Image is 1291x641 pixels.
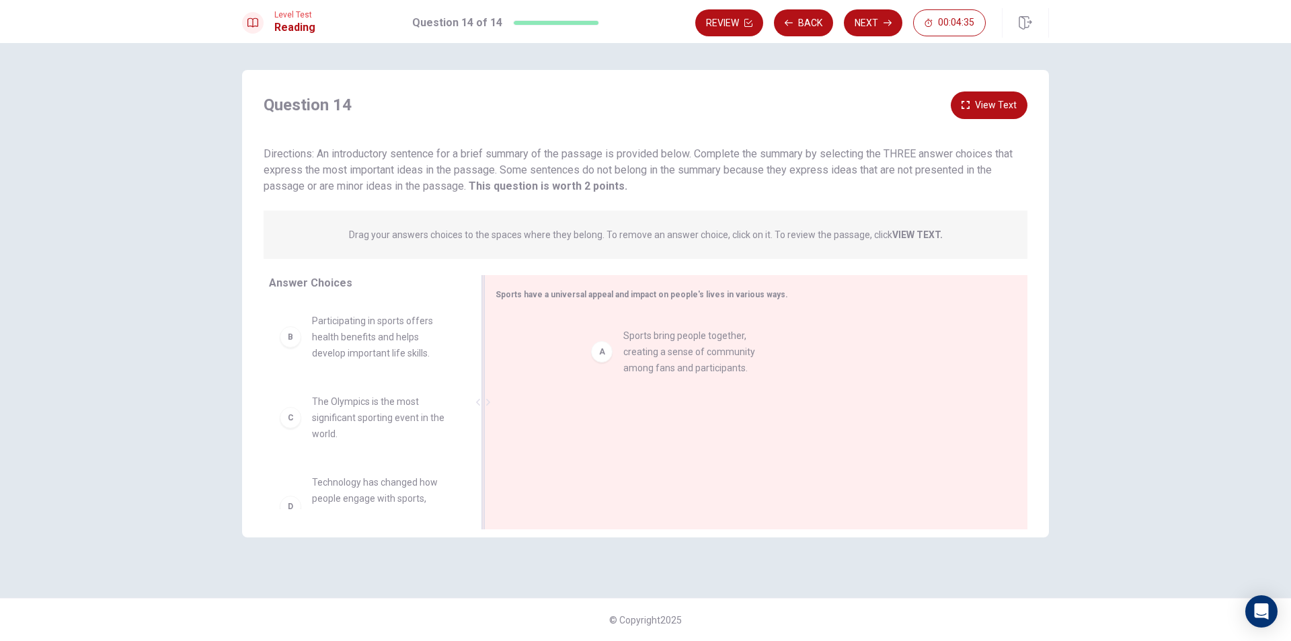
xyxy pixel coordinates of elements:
h4: Question 14 [264,94,352,116]
strong: VIEW TEXT. [892,229,943,240]
span: Sports have a universal appeal and impact on people's lives in various ways. [496,290,788,299]
button: Review [695,9,763,36]
h1: Question 14 of 14 [412,15,502,31]
span: Answer Choices [269,276,352,289]
div: Open Intercom Messenger [1245,595,1278,628]
button: 00:04:35 [913,9,986,36]
h1: Reading [274,20,315,36]
p: Drag your answers choices to the spaces where they belong. To remove an answer choice, click on i... [349,229,943,240]
button: Next [844,9,902,36]
button: Back [774,9,833,36]
span: 00:04:35 [938,17,974,28]
strong: This question is worth 2 points. [466,180,627,192]
span: Directions: An introductory sentence for a brief summary of the passage is provided below. Comple... [264,147,1013,192]
button: View Text [951,91,1027,119]
span: © Copyright 2025 [609,615,682,626]
span: Level Test [274,10,315,20]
